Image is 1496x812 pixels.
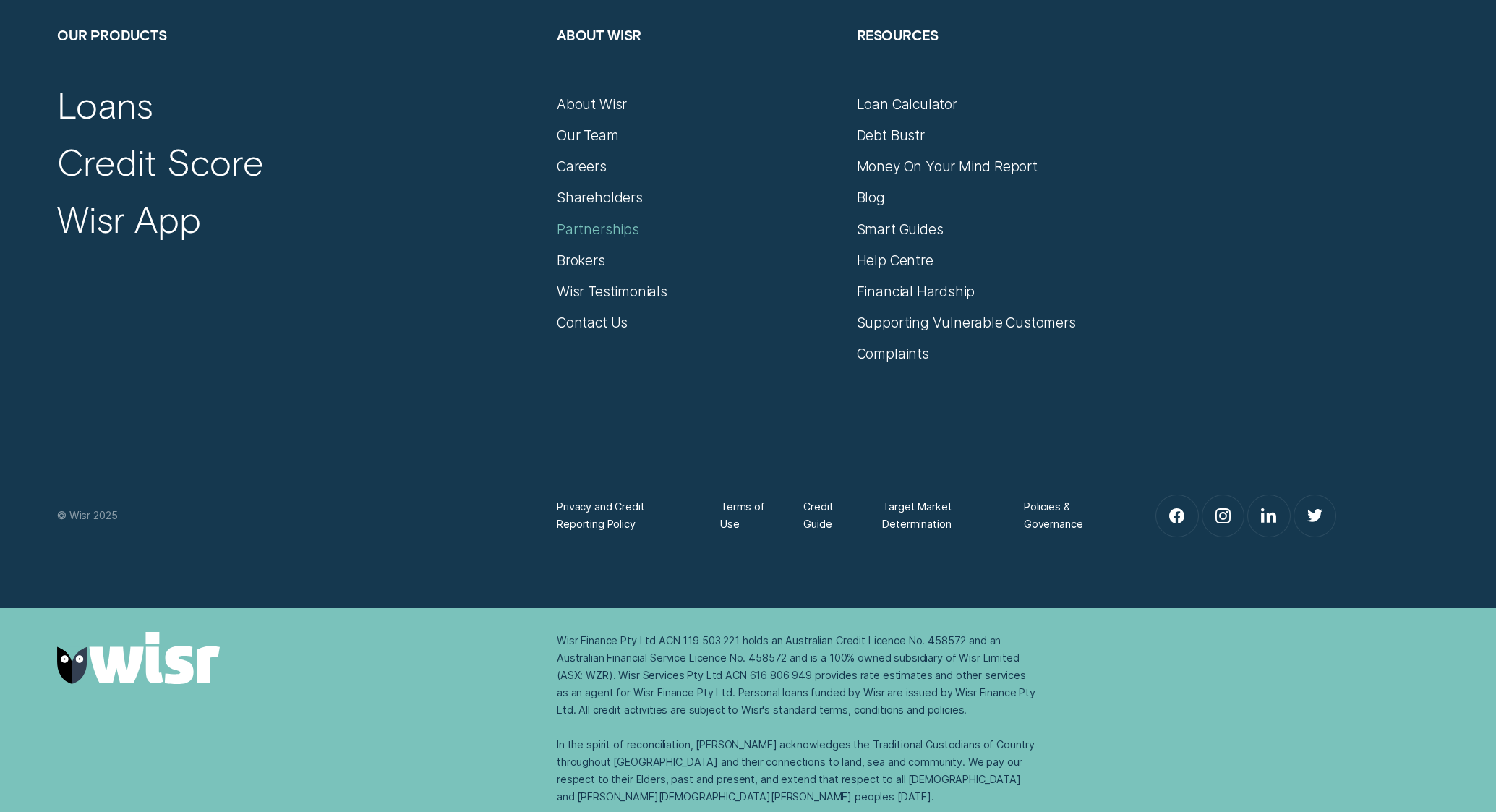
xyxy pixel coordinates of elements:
[557,283,667,301] a: Wisr Testimonials
[857,252,933,270] a: Help Centre
[557,127,618,145] a: Our Team
[557,252,605,270] a: Brokers
[1248,495,1289,537] a: LinkedIn
[803,498,851,533] a: Credit Guide
[857,26,1140,96] h2: Resources
[557,158,607,176] a: Careers
[857,189,885,207] a: Blog
[57,139,264,184] a: Credit Score
[57,26,539,96] h2: Our Products
[557,632,1039,805] div: Wisr Finance Pty Ltd ACN 119 503 221 holds an Australian Credit Licence No. 458572 and an Austral...
[1156,495,1197,537] a: Facebook
[557,315,628,332] a: Contact Us
[857,96,957,114] a: Loan Calculator
[557,189,643,207] a: Shareholders
[557,96,627,114] a: About Wisr
[57,82,153,127] a: Loans
[882,498,993,533] a: Target Market Determination
[1024,498,1108,533] a: Policies & Governance
[1202,495,1244,537] a: Instagram
[857,127,925,145] a: Debt Bustr
[557,26,839,96] h2: About Wisr
[57,196,201,241] a: Wisr App
[857,221,944,239] a: Smart Guides
[557,221,639,239] a: Partnerships
[557,498,689,533] a: Privacy and Credit Reporting Policy
[57,632,220,684] img: Wisr
[857,315,1076,332] a: Supporting Vulnerable Customers
[857,158,1038,176] a: Money On Your Mind Report
[720,498,772,533] a: Terms of Use
[48,507,548,524] div: © Wisr 2025
[857,283,975,301] a: Financial Hardship
[1294,495,1335,537] a: Twitter
[857,346,929,363] a: Complaints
